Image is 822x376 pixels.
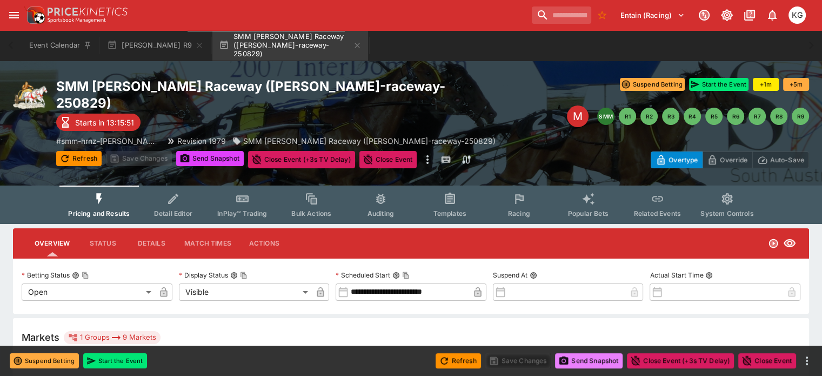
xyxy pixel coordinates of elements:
img: Sportsbook Management [48,18,106,23]
button: Copy To Clipboard [240,272,248,279]
button: Close Event (+3s TV Delay) [248,151,355,168]
button: +5m [783,78,809,91]
button: Documentation [740,5,759,25]
button: R2 [640,108,658,125]
div: Edit Meeting [567,105,589,127]
button: R4 [684,108,701,125]
div: SMM Addington Raceway (addington-raceway-250829) [232,135,496,147]
button: Select Tenant [614,6,691,24]
button: Kevin Gutschlag [785,3,809,27]
button: R9 [792,108,809,125]
button: Start the Event [689,78,749,91]
img: PriceKinetics [48,8,128,16]
span: Popular Bets [568,209,609,217]
button: Notifications [763,5,782,25]
button: Close Event [738,353,796,368]
p: Overtype [669,154,698,166]
button: [PERSON_NAME] R9 [101,30,210,61]
span: Bulk Actions [291,209,331,217]
button: Suspend At [530,272,537,279]
svg: Visible [783,237,796,250]
div: Start From [651,151,809,168]
button: Toggle light/dark mode [717,5,737,25]
img: harness_racing.png [13,78,48,113]
h5: Markets [22,331,59,344]
button: Suspend Betting [620,78,685,91]
p: Actual Start Time [650,271,703,280]
button: Close Event [359,151,417,168]
button: SMM [597,108,614,125]
div: Kevin Gutschlag [788,6,806,24]
button: Refresh [56,151,102,166]
button: Scheduled StartCopy To Clipboard [392,272,400,279]
nav: pagination navigation [597,108,809,125]
p: Auto-Save [770,154,804,166]
p: Scheduled Start [336,271,390,280]
button: R1 [619,108,636,125]
p: SMM [PERSON_NAME] Raceway ([PERSON_NAME]-raceway-250829) [243,135,496,147]
span: Auditing [367,209,394,217]
svg: Open [768,238,779,249]
button: SMM [PERSON_NAME] Raceway ([PERSON_NAME]-raceway-250829) [212,30,368,61]
input: search [532,6,591,24]
button: more [800,354,813,367]
p: Override [720,154,747,166]
img: PriceKinetics Logo [24,4,45,26]
span: System Controls [700,209,753,217]
button: Send Snapshot [176,151,244,166]
button: R5 [705,108,723,125]
button: No Bookmarks [593,6,611,24]
button: open drawer [4,5,24,25]
span: InPlay™ Trading [217,209,267,217]
span: Racing [508,209,530,217]
button: more [421,151,434,168]
button: Betting StatusCopy To Clipboard [72,272,79,279]
button: Connected to PK [694,5,714,25]
p: Betting Status [22,271,70,280]
button: Details [127,230,176,256]
button: Display StatusCopy To Clipboard [230,272,238,279]
button: Status [78,230,127,256]
button: Send Snapshot [555,353,623,368]
button: Start the Event [83,353,147,368]
button: Override [702,151,752,168]
button: Actions [240,230,289,256]
div: 1 Groups 9 Markets [68,331,156,344]
span: Templates [433,209,466,217]
button: Copy To Clipboard [82,272,89,279]
div: Visible [179,283,312,301]
p: Revision 1979 [177,135,226,147]
button: Overview [26,230,78,256]
h2: Copy To Clipboard [56,78,496,111]
button: Copy To Clipboard [402,272,410,279]
p: Suspend At [493,271,527,280]
button: Auto-Save [752,151,809,168]
button: R3 [662,108,679,125]
button: Close Event (+3s TV Delay) [627,353,734,368]
span: Related Events [634,209,681,217]
button: R8 [770,108,787,125]
button: Event Calendar [23,30,98,61]
button: Overtype [651,151,703,168]
p: Copy To Clipboard [56,135,160,147]
button: Refresh [436,353,481,368]
button: Actual Start Time [705,272,713,279]
div: Open [22,283,155,301]
p: Starts in 13:15:51 [75,117,134,128]
p: Display Status [179,271,228,280]
button: +1m [753,78,779,91]
button: Match Times [176,230,240,256]
button: Suspend Betting [10,353,79,368]
button: R6 [727,108,744,125]
button: R7 [749,108,766,125]
div: Event type filters [59,186,762,224]
span: Detail Editor [154,209,192,217]
span: Pricing and Results [68,209,130,217]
